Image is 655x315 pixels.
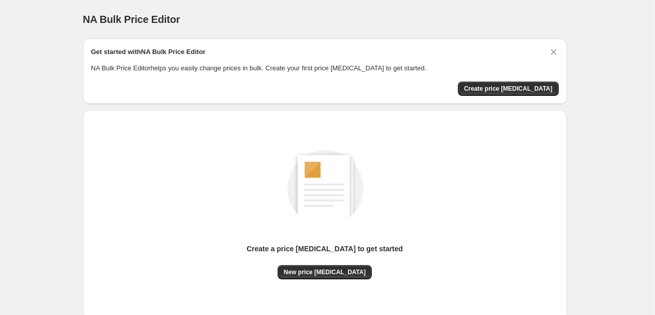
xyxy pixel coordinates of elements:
[247,244,403,254] p: Create a price [MEDICAL_DATA] to get started
[91,63,559,73] p: NA Bulk Price Editor helps you easily change prices in bulk. Create your first price [MEDICAL_DAT...
[91,47,206,57] h2: Get started with NA Bulk Price Editor
[284,268,366,276] span: New price [MEDICAL_DATA]
[464,85,553,93] span: Create price [MEDICAL_DATA]
[83,14,180,25] span: NA Bulk Price Editor
[278,265,372,279] button: New price [MEDICAL_DATA]
[549,47,559,57] button: Dismiss card
[458,82,559,96] button: Create price change job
